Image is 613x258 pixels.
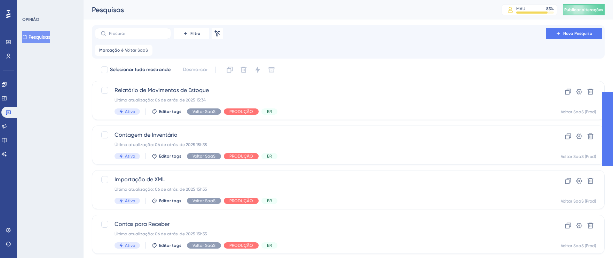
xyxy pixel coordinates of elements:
font: Marcação [99,48,120,53]
font: Voltar SaaS (Prod) [561,199,596,204]
font: BR [267,154,272,159]
button: Pesquisas [22,31,50,43]
font: Contas para Receber [115,221,170,227]
font: PRODUÇÃO [229,154,253,159]
font: Última atualização: 06 de atrás. de 2025 15h35 [115,142,207,147]
font: Nova Pesquisa [563,31,592,36]
font: Voltar SaaS [192,109,215,114]
font: MAU [516,6,525,11]
font: PRODUÇÃO [229,109,253,114]
font: Última atualização: 06 de atrás. de 2025 15:34 [115,98,206,103]
font: PRODUÇÃO [229,243,253,248]
button: Editar tags [151,153,181,159]
font: Pesquisas [29,34,50,40]
button: Editar tags [151,198,181,204]
font: Desmarcar [183,67,208,73]
button: Editar tags [151,243,181,248]
button: Desmarcar [179,63,211,76]
font: Ativo [125,109,135,114]
font: BR [267,198,272,203]
font: Voltar SaaS [192,198,215,203]
font: BR [267,243,272,248]
font: Editar tags [159,243,181,248]
font: OPINIÃO [22,17,39,22]
font: Voltar SaaS (Prod) [561,109,596,114]
font: Última atualização: 06 de atrás. de 2025 15h35 [115,232,207,236]
font: Pesquisas [92,6,124,14]
font: Publicar alterações [564,7,603,12]
font: Última atualização: 06 de atrás. de 2025 15h35 [115,187,207,192]
font: % [551,6,554,11]
font: Relatório de Movimentos de Estoque [115,87,209,93]
font: Ativo [125,243,135,248]
font: PRODUÇÃO [229,198,253,203]
iframe: Iniciador do Assistente de IA do UserGuiding [584,230,605,251]
font: Filtro [190,31,200,36]
font: Voltar SaaS (Prod) [561,154,596,159]
font: Importação de XML [115,176,165,183]
font: Editar tags [159,154,181,159]
font: Voltar SaaS [125,48,148,53]
font: Ativo [125,154,135,159]
button: Filtro [174,28,209,39]
font: é [121,48,124,53]
button: Editar tags [151,109,181,114]
button: Nova Pesquisa [546,28,602,39]
font: Selecionar tudo mostrando [110,67,171,73]
font: BR [267,109,272,114]
font: Voltar SaaS [192,243,215,248]
font: Editar tags [159,198,181,203]
font: Voltar SaaS (Prod) [561,243,596,248]
font: 83 [546,6,551,11]
input: Procurar [109,31,165,36]
font: Editar tags [159,109,181,114]
font: Ativo [125,198,135,203]
font: Contagem de Inventário [115,131,178,138]
font: Voltar SaaS [192,154,215,159]
button: Publicar alterações [563,4,605,15]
